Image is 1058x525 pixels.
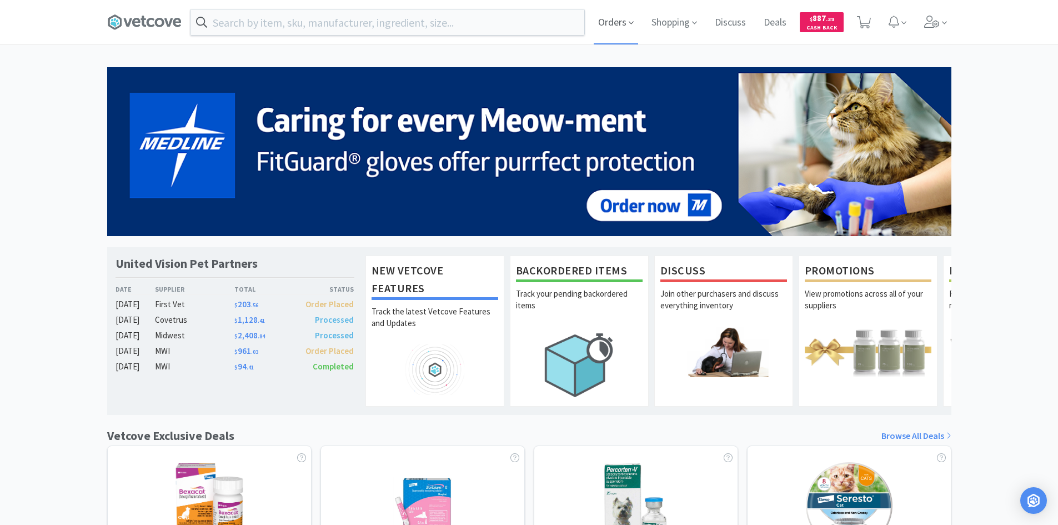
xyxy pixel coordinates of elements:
div: [DATE] [116,360,156,373]
h1: Backordered Items [516,262,643,282]
span: $ [234,364,238,371]
a: Deals [759,18,791,28]
a: [DATE]Covetrus$1,128.41Processed [116,313,354,327]
h1: Promotions [805,262,931,282]
input: Search by item, sku, manufacturer, ingredient, size... [190,9,584,35]
div: Midwest [155,329,234,342]
span: . 39 [826,16,834,23]
span: Processed [315,314,354,325]
span: $ [234,317,238,324]
div: [DATE] [116,329,156,342]
span: . 41 [247,364,254,371]
span: Order Placed [305,346,354,356]
span: 887 [810,13,834,23]
a: Browse All Deals [881,429,951,443]
span: 94 [234,361,254,372]
div: Total [234,284,294,294]
span: Order Placed [305,299,354,309]
span: . 84 [258,333,265,340]
a: [DATE]MWI$94.41Completed [116,360,354,373]
img: hero_feature_roadmap.png [372,344,498,395]
h1: New Vetcove Features [372,262,498,300]
span: Processed [315,330,354,341]
img: hero_promotions.png [805,327,931,377]
span: Cash Back [806,25,837,32]
img: hero_backorders.png [516,327,643,403]
p: Join other purchasers and discuss everything inventory [660,288,787,327]
span: $ [234,333,238,340]
p: Track the latest Vetcove Features and Updates [372,306,498,344]
a: $887.39Cash Back [800,7,844,37]
img: 5b85490d2c9a43ef9873369d65f5cc4c_481.png [107,67,951,236]
span: . 41 [258,317,265,324]
div: Open Intercom Messenger [1020,487,1047,514]
span: . 03 [251,348,258,356]
div: Supplier [155,284,234,294]
span: 961 [234,346,258,356]
div: [DATE] [116,313,156,327]
div: Status [294,284,354,294]
h1: Vetcove Exclusive Deals [107,426,234,446]
a: [DATE]MWI$961.03Order Placed [116,344,354,358]
p: Track your pending backordered items [516,288,643,327]
div: Covetrus [155,313,234,327]
span: 203 [234,299,258,309]
div: [DATE] [116,298,156,311]
a: [DATE]Midwest$2,408.84Processed [116,329,354,342]
div: First Vet [155,298,234,311]
span: 1,128 [234,314,265,325]
div: Date [116,284,156,294]
span: 2,408 [234,330,265,341]
div: MWI [155,344,234,358]
p: View promotions across all of your suppliers [805,288,931,327]
a: Discuss [710,18,750,28]
a: PromotionsView promotions across all of your suppliers [799,256,937,407]
div: [DATE] [116,344,156,358]
img: hero_discuss.png [660,327,787,377]
span: $ [234,348,238,356]
span: . 56 [251,302,258,309]
div: MWI [155,360,234,373]
a: DiscussJoin other purchasers and discuss everything inventory [654,256,793,407]
a: New Vetcove FeaturesTrack the latest Vetcove Features and Updates [365,256,504,407]
h1: United Vision Pet Partners [116,256,258,272]
h1: Discuss [660,262,787,282]
span: $ [234,302,238,309]
a: Backordered ItemsTrack your pending backordered items [510,256,649,407]
span: $ [810,16,813,23]
span: Completed [313,361,354,372]
a: [DATE]First Vet$203.56Order Placed [116,298,354,311]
